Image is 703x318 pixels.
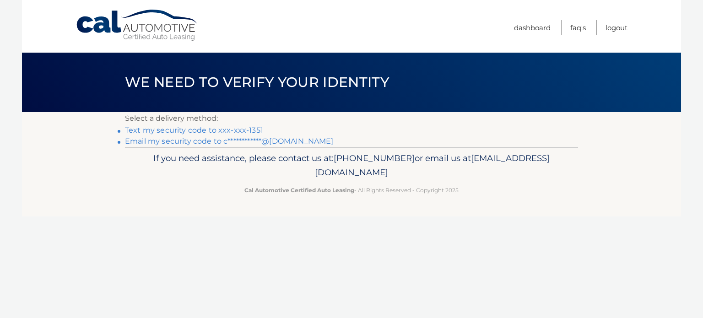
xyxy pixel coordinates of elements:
p: - All Rights Reserved - Copyright 2025 [131,185,572,195]
a: Text my security code to xxx-xxx-1351 [125,126,263,135]
span: [PHONE_NUMBER] [334,153,415,163]
span: We need to verify your identity [125,74,389,91]
a: Dashboard [514,20,551,35]
strong: Cal Automotive Certified Auto Leasing [244,187,354,194]
a: Cal Automotive [76,9,199,42]
a: Logout [606,20,627,35]
p: Select a delivery method: [125,112,578,125]
a: FAQ's [570,20,586,35]
p: If you need assistance, please contact us at: or email us at [131,151,572,180]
